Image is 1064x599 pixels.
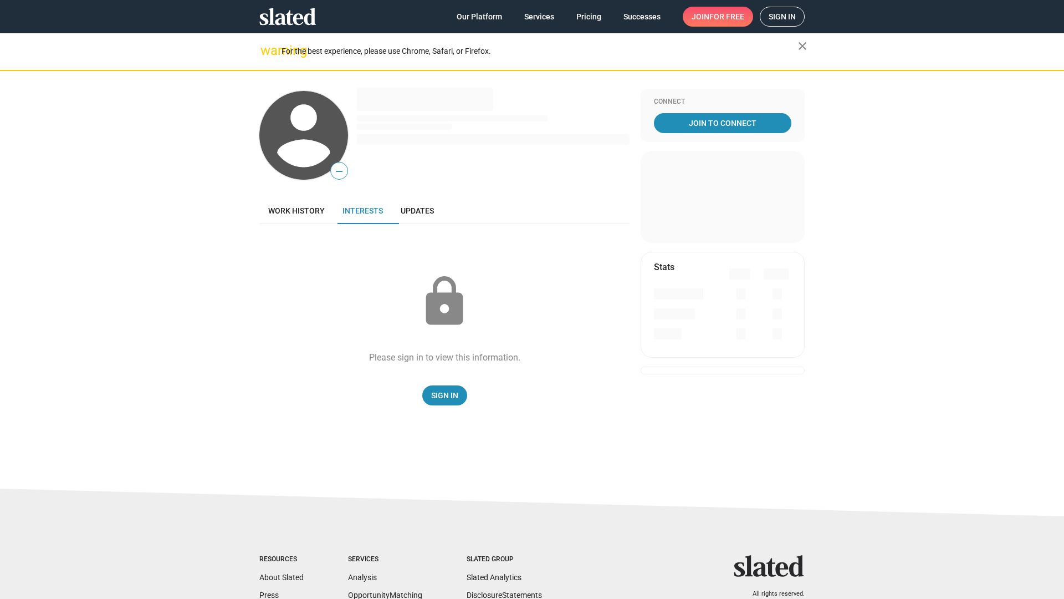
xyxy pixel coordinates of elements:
[567,7,610,27] a: Pricing
[259,197,334,224] a: Work history
[623,7,661,27] span: Successes
[348,573,377,582] a: Analysis
[769,7,796,26] span: Sign in
[448,7,511,27] a: Our Platform
[692,7,744,27] span: Join
[342,206,383,215] span: Interests
[760,7,805,27] a: Sign in
[656,113,789,133] span: Join To Connect
[615,7,669,27] a: Successes
[576,7,601,27] span: Pricing
[654,98,791,106] div: Connect
[392,197,443,224] a: Updates
[268,206,325,215] span: Work history
[422,385,467,405] a: Sign In
[401,206,434,215] span: Updates
[369,352,520,363] div: Please sign in to view this information.
[467,555,542,564] div: Slated Group
[654,113,791,133] a: Join To Connect
[683,7,753,27] a: Joinfor free
[457,7,502,27] span: Our Platform
[334,197,392,224] a: Interests
[348,555,422,564] div: Services
[524,7,554,27] span: Services
[515,7,563,27] a: Services
[431,385,458,405] span: Sign In
[417,274,472,329] mat-icon: lock
[654,261,674,273] mat-card-title: Stats
[796,39,809,53] mat-icon: close
[260,44,274,57] mat-icon: warning
[259,555,304,564] div: Resources
[467,573,521,582] a: Slated Analytics
[259,573,304,582] a: About Slated
[331,164,347,179] span: —
[709,7,744,27] span: for free
[282,44,798,59] div: For the best experience, please use Chrome, Safari, or Firefox.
